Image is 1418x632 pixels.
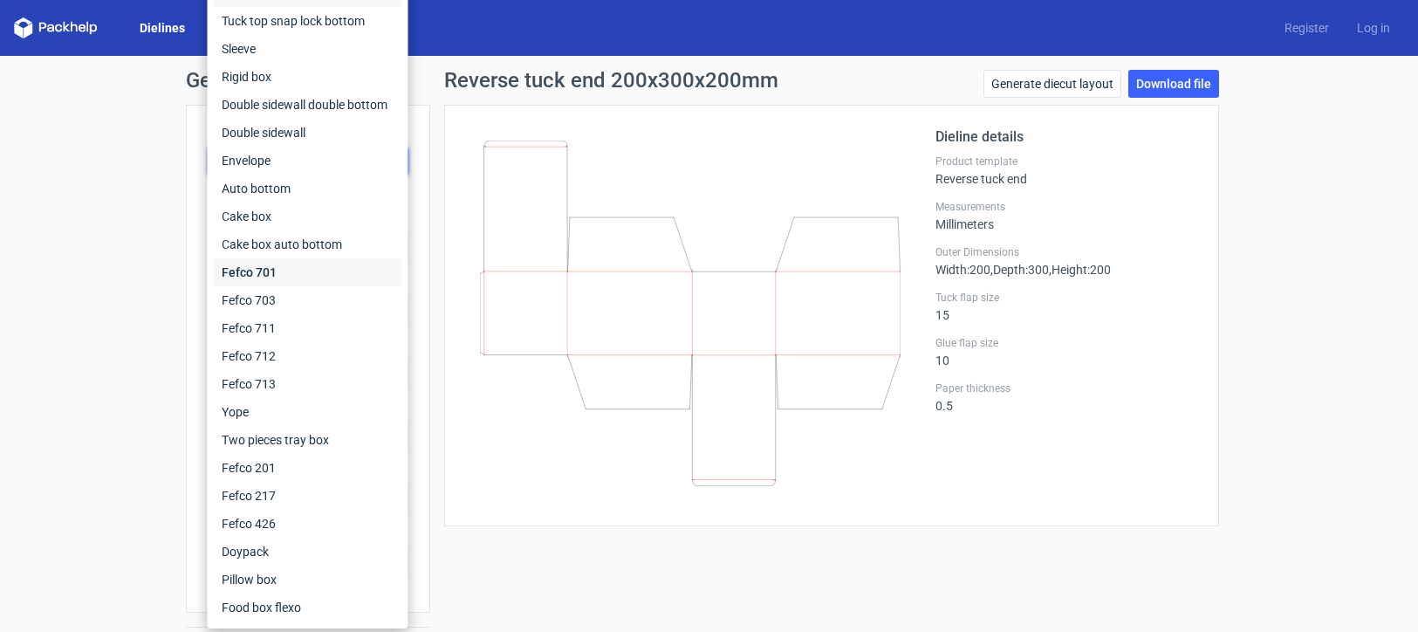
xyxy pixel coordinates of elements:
[186,70,1233,91] h1: Generate new dieline
[215,594,401,622] div: Food box flexo
[215,482,401,510] div: Fefco 217
[935,336,1197,350] label: Glue flap size
[935,127,1197,148] h2: Dieline details
[215,510,401,538] div: Fefco 426
[935,291,1197,305] label: Tuck flap size
[215,147,401,175] div: Envelope
[215,203,401,230] div: Cake box
[935,381,1197,413] div: 0.5
[935,291,1197,322] div: 15
[215,258,401,286] div: Fefco 701
[215,454,401,482] div: Fefco 201
[935,263,990,277] span: Width : 200
[215,538,401,566] div: Doypack
[215,342,401,370] div: Fefco 712
[935,200,1197,214] label: Measurements
[215,7,401,35] div: Tuck top snap lock bottom
[935,200,1197,231] div: Millimeters
[215,35,401,63] div: Sleeve
[444,70,778,91] h1: Reverse tuck end 200x300x200mm
[215,426,401,454] div: Two pieces tray box
[215,91,401,119] div: Double sidewall double bottom
[215,63,401,91] div: Rigid box
[126,19,199,37] a: Dielines
[935,155,1197,186] div: Reverse tuck end
[1049,263,1111,277] span: , Height : 200
[935,155,1197,168] label: Product template
[935,245,1197,259] label: Outer Dimensions
[215,398,401,426] div: Yope
[1271,19,1343,37] a: Register
[199,19,304,37] a: Diecut layouts
[215,370,401,398] div: Fefco 713
[990,263,1049,277] span: , Depth : 300
[935,381,1197,395] label: Paper thickness
[1128,70,1219,98] a: Download file
[215,566,401,594] div: Pillow box
[983,70,1121,98] a: Generate diecut layout
[215,175,401,203] div: Auto bottom
[1343,19,1404,37] a: Log in
[215,230,401,258] div: Cake box auto bottom
[215,119,401,147] div: Double sidewall
[215,314,401,342] div: Fefco 711
[935,336,1197,368] div: 10
[215,286,401,314] div: Fefco 703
